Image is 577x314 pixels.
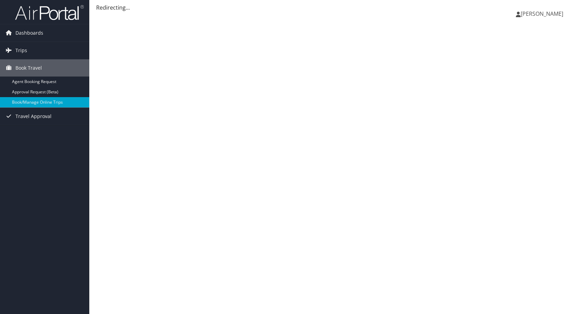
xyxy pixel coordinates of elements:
[521,10,563,18] span: [PERSON_NAME]
[15,59,42,77] span: Book Travel
[15,24,43,42] span: Dashboards
[516,3,570,24] a: [PERSON_NAME]
[15,42,27,59] span: Trips
[15,4,84,21] img: airportal-logo.png
[96,3,570,12] div: Redirecting...
[15,108,52,125] span: Travel Approval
